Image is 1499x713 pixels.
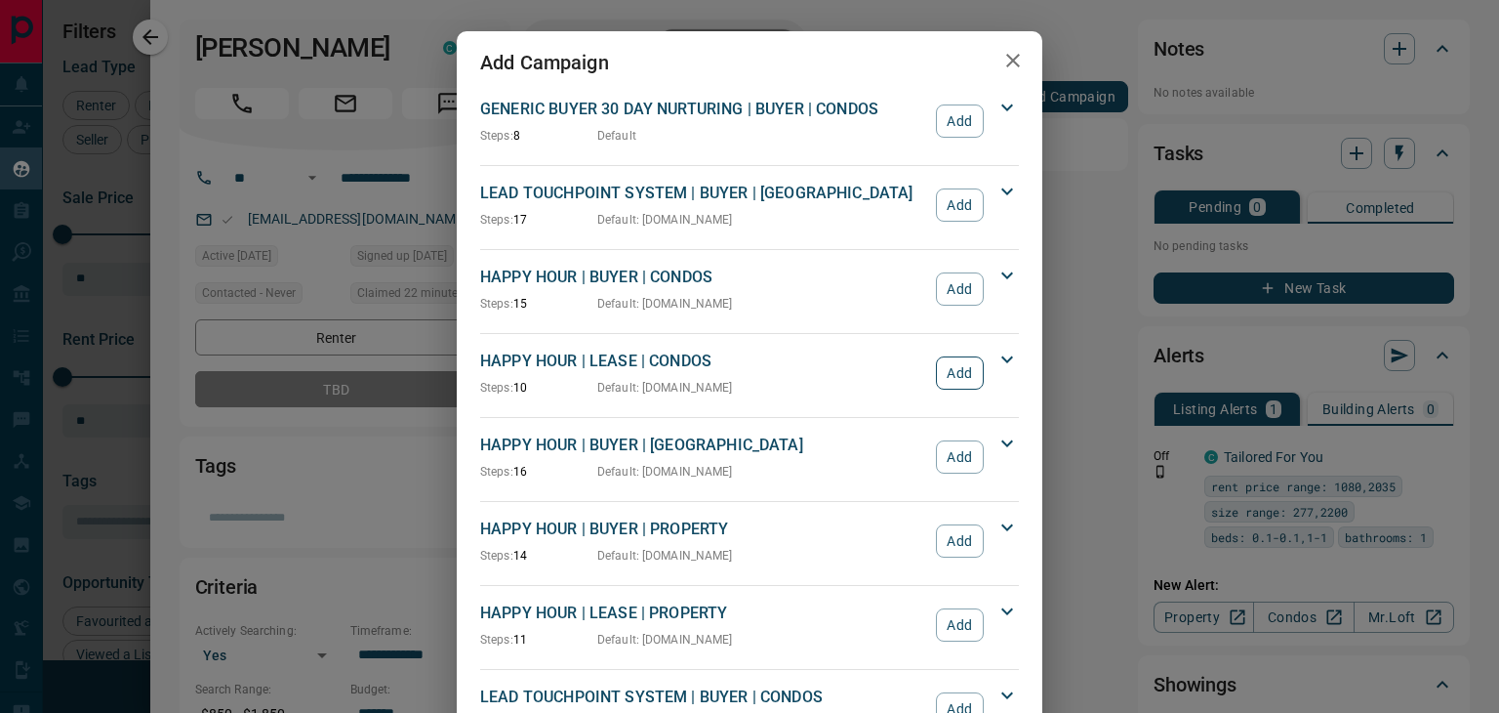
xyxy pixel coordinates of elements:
p: Default : [DOMAIN_NAME] [597,547,733,565]
span: Steps: [480,465,513,479]
div: HAPPY HOUR | BUYER | PROPERTYSteps:14Default: [DOMAIN_NAME]Add [480,514,1019,568]
p: Default : [DOMAIN_NAME] [597,211,733,229]
button: Add [936,608,984,642]
p: 8 [480,127,597,145]
button: Add [936,189,984,222]
button: Add [936,524,984,558]
p: 11 [480,631,597,649]
span: Steps: [480,129,513,143]
p: HAPPY HOUR | BUYER | CONDOS [480,266,926,289]
span: Steps: [480,549,513,563]
button: Add [936,440,984,474]
p: HAPPY HOUR | LEASE | PROPERTY [480,602,926,625]
h2: Add Campaign [457,31,632,94]
p: HAPPY HOUR | BUYER | [GEOGRAPHIC_DATA] [480,434,926,457]
p: Default : [DOMAIN_NAME] [597,295,733,313]
p: Default : [DOMAIN_NAME] [597,631,733,649]
p: Default [597,127,636,145]
p: LEAD TOUCHPOINT SYSTEM | BUYER | [GEOGRAPHIC_DATA] [480,182,926,205]
div: HAPPY HOUR | BUYER | CONDOSSteps:15Default: [DOMAIN_NAME]Add [480,262,1019,316]
p: 15 [480,295,597,313]
p: 17 [480,211,597,229]
div: LEAD TOUCHPOINT SYSTEM | BUYER | [GEOGRAPHIC_DATA]Steps:17Default: [DOMAIN_NAME]Add [480,178,1019,232]
p: 16 [480,463,597,481]
span: Steps: [480,381,513,395]
span: Steps: [480,633,513,647]
p: LEAD TOUCHPOINT SYSTEM | BUYER | CONDOS [480,686,926,709]
p: 10 [480,379,597,397]
button: Add [936,105,984,138]
p: Default : [DOMAIN_NAME] [597,463,733,481]
div: HAPPY HOUR | LEASE | PROPERTYSteps:11Default: [DOMAIN_NAME]Add [480,598,1019,652]
p: HAPPY HOUR | BUYER | PROPERTY [480,518,926,541]
p: GENERIC BUYER 30 DAY NURTURING | BUYER | CONDOS [480,98,926,121]
div: HAPPY HOUR | LEASE | CONDOSSteps:10Default: [DOMAIN_NAME]Add [480,346,1019,400]
button: Add [936,356,984,390]
p: Default : [DOMAIN_NAME] [597,379,733,397]
p: 14 [480,547,597,565]
div: HAPPY HOUR | BUYER | [GEOGRAPHIC_DATA]Steps:16Default: [DOMAIN_NAME]Add [480,430,1019,484]
div: GENERIC BUYER 30 DAY NURTURING | BUYER | CONDOSSteps:8DefaultAdd [480,94,1019,148]
span: Steps: [480,213,513,227]
p: HAPPY HOUR | LEASE | CONDOS [480,350,926,373]
button: Add [936,273,984,306]
span: Steps: [480,297,513,311]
